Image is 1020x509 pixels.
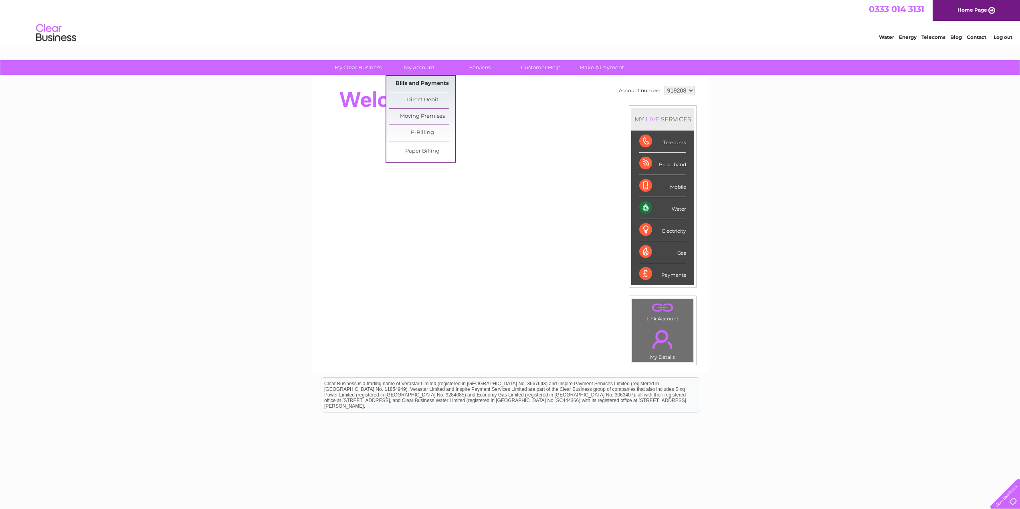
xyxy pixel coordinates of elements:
a: Bills and Payments [389,76,455,92]
a: Moving Premises [389,109,455,125]
a: Water [879,34,894,40]
a: Contact [967,34,986,40]
a: Make A Payment [569,60,635,75]
div: Clear Business is a trading name of Verastar Limited (registered in [GEOGRAPHIC_DATA] No. 3667643... [321,4,700,39]
a: My Clear Business [325,60,391,75]
div: LIVE [644,115,661,123]
div: Electricity [639,219,686,241]
div: Gas [639,241,686,263]
div: Broadband [639,153,686,175]
td: Account number [617,84,662,97]
div: Mobile [639,175,686,197]
a: . [634,325,691,353]
a: . [634,301,691,315]
img: logo.png [36,21,77,45]
div: MY SERVICES [631,108,694,131]
div: Payments [639,263,686,285]
a: Services [447,60,513,75]
a: Blog [950,34,962,40]
td: Link Account [632,298,694,324]
a: E-Billing [389,125,455,141]
a: Customer Help [508,60,574,75]
a: Energy [899,34,917,40]
div: Telecoms [639,131,686,153]
a: 0333 014 3131 [869,4,924,14]
a: Direct Debit [389,92,455,108]
a: Paper Billing [389,143,455,159]
a: My Account [386,60,452,75]
div: Water [639,197,686,219]
td: My Details [632,323,694,362]
a: Log out [994,34,1012,40]
a: Telecoms [921,34,945,40]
